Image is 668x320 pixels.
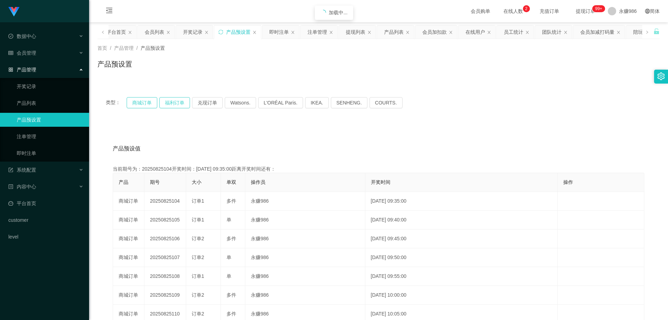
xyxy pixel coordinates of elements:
td: 永赚986 [245,192,365,211]
i: 图标: unlock [653,28,660,34]
div: 开奖记录 [183,25,202,39]
span: 单 [226,217,231,223]
sup: 188 [592,5,605,12]
button: COURTS. [369,97,403,108]
button: Watsons. [225,97,256,108]
span: 首页 [97,45,107,51]
span: 在线人数 [500,9,526,14]
i: 图标: close [367,30,372,34]
td: 商城订单 [113,229,144,248]
i: 图标: close [525,30,530,34]
span: 多件 [226,198,236,204]
td: 20250825105 [144,211,186,229]
a: 图标: dashboard平台首页 [8,196,83,210]
span: 系统配置 [8,167,36,173]
td: [DATE] 09:35:00 [365,192,558,211]
i: 图标: sync [218,30,223,34]
div: 员工统计 [504,25,523,39]
span: 订单2 [192,292,204,298]
td: 20250825108 [144,267,186,286]
i: 图标: form [8,167,13,172]
i: 图标: check-circle-o [8,34,13,39]
span: 充值订单 [536,9,563,14]
td: [DATE] 09:55:00 [365,267,558,286]
i: 图标: close [166,30,170,34]
span: 类型： [106,97,127,108]
button: 福利订单 [159,97,190,108]
sup: 2 [523,5,530,12]
span: 大小 [192,179,201,185]
button: 兑现订单 [192,97,223,108]
td: 20250825104 [144,192,186,211]
span: 产品预设值 [113,145,141,153]
div: 陪玩用户 [633,25,653,39]
span: 订单2 [192,236,204,241]
span: 订单2 [192,255,204,260]
div: 当前期号为：20250825104开奖时间：[DATE] 09:35:00距离开奖时间还有： [113,165,644,173]
h1: 产品预设置 [97,59,132,69]
img: logo.9652507e.png [8,7,19,17]
span: 产品管理 [8,67,36,72]
td: 永赚986 [245,267,365,286]
button: 商城订单 [127,97,157,108]
i: 图标: profile [8,184,13,189]
a: 即时注单 [17,146,83,160]
div: 提现列表 [346,25,365,39]
td: 20250825107 [144,248,186,267]
span: 产品预设置 [141,45,165,51]
td: 永赚986 [245,286,365,305]
span: 单 [226,273,231,279]
a: level [8,230,83,244]
span: 加载中... [329,10,348,15]
td: [DATE] 10:00:00 [365,286,558,305]
span: 多件 [226,236,236,241]
a: 注单管理 [17,130,83,143]
i: 图标: left [101,30,105,34]
div: 团队统计 [542,25,562,39]
td: [DATE] 09:45:00 [365,229,558,248]
span: 多件 [226,292,236,298]
span: 操作员 [251,179,265,185]
td: 商城订单 [113,267,144,286]
i: 图标: close [617,30,621,34]
i: 图标: close [449,30,453,34]
button: IKEA. [305,97,329,108]
div: 平台首页 [106,25,126,39]
i: icon: loading [320,10,326,15]
button: SENHENG. [331,97,367,108]
div: 产品列表 [384,25,404,39]
span: 单 [226,255,231,260]
div: 会员加扣款 [422,25,447,39]
i: 图标: close [487,30,491,34]
span: 会员管理 [8,50,36,56]
i: 图标: close [406,30,410,34]
p: 2 [525,5,527,12]
i: 图标: close [253,30,257,34]
i: 图标: table [8,50,13,55]
td: 20250825106 [144,229,186,248]
i: 图标: global [645,9,650,14]
i: 图标: close [329,30,333,34]
td: 商城订单 [113,286,144,305]
span: 产品管理 [114,45,134,51]
a: 产品列表 [17,96,83,110]
td: 商城订单 [113,248,144,267]
i: 图标: close [564,30,568,34]
span: 操作 [563,179,573,185]
td: [DATE] 09:50:00 [365,248,558,267]
td: 商城订单 [113,211,144,229]
span: / [136,45,138,51]
span: 订单1 [192,198,204,204]
td: 永赚986 [245,211,365,229]
span: 期号 [150,179,160,185]
span: 提现订单 [572,9,599,14]
div: 即时注单 [269,25,289,39]
a: 产品预设置 [17,113,83,127]
td: 永赚986 [245,248,365,267]
td: [DATE] 09:40:00 [365,211,558,229]
td: 永赚986 [245,229,365,248]
td: 商城订单 [113,192,144,211]
a: 开奖记录 [17,79,83,93]
i: 图标: right [645,30,649,34]
td: 20250825109 [144,286,186,305]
